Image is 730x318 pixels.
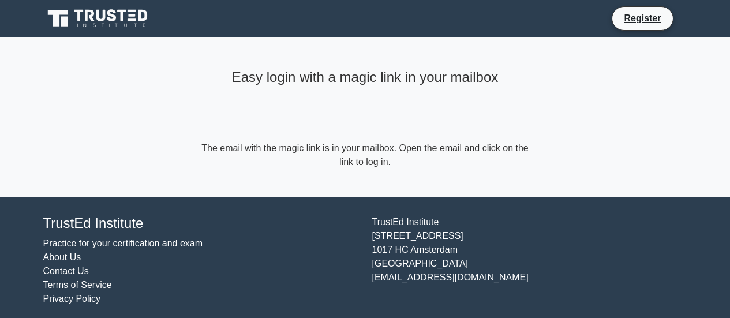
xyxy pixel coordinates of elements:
[43,238,203,248] a: Practice for your certification and exam
[199,69,531,86] h4: Easy login with a magic link in your mailbox
[617,11,668,25] a: Register
[43,215,358,232] h4: TrustEd Institute
[365,215,694,306] div: TrustEd Institute [STREET_ADDRESS] 1017 HC Amsterdam [GEOGRAPHIC_DATA] [EMAIL_ADDRESS][DOMAIN_NAME]
[43,252,81,262] a: About Us
[199,141,531,169] form: The email with the magic link is in your mailbox. Open the email and click on the link to log in.
[43,280,112,290] a: Terms of Service
[43,266,89,276] a: Contact Us
[43,294,101,304] a: Privacy Policy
